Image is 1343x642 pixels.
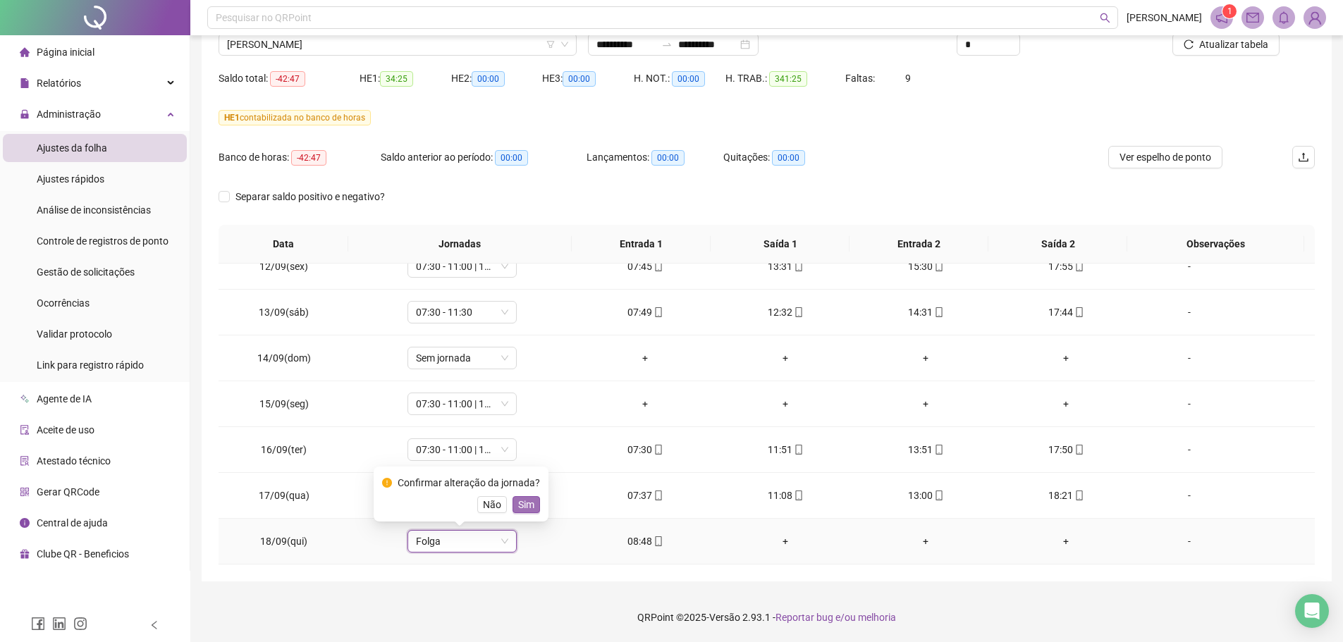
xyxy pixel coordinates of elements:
[37,204,151,216] span: Análise de inconsistências
[1148,396,1231,412] div: -
[416,393,508,414] span: 07:30 - 11:00 | 13:00 - 17:30
[20,47,30,57] span: home
[73,617,87,631] span: instagram
[1007,259,1125,274] div: 17:55
[1120,149,1211,165] span: Ver espelho de ponto
[37,359,144,371] span: Link para registro rápido
[472,71,505,87] span: 00:00
[652,261,663,271] span: mobile
[380,71,413,87] span: 34:25
[933,261,944,271] span: mobile
[587,149,723,166] div: Lançamentos:
[1073,261,1084,271] span: mobile
[1304,7,1325,28] img: 93680
[31,617,45,631] span: facebook
[587,533,704,549] div: 08:48
[723,149,860,166] div: Quitações:
[1184,39,1194,49] span: reload
[37,266,135,278] span: Gestão de solicitações
[587,304,704,320] div: 07:49
[259,490,309,501] span: 17/09(qua)
[20,109,30,119] span: lock
[792,307,804,317] span: mobile
[1172,33,1280,56] button: Atualizar tabela
[725,70,845,87] div: H. TRAB.:
[1298,152,1309,163] span: upload
[20,78,30,88] span: file
[219,70,360,87] div: Saldo total:
[587,259,704,274] div: 07:45
[587,350,704,366] div: +
[37,173,104,185] span: Ajustes rápidos
[416,347,508,369] span: Sem jornada
[20,487,30,497] span: qrcode
[1227,6,1232,16] span: 1
[1199,37,1268,52] span: Atualizar tabela
[563,71,596,87] span: 00:00
[52,617,66,631] span: linkedin
[933,445,944,455] span: mobile
[416,439,508,460] span: 07:30 - 11:00 | 13:00 - 17:30
[259,261,308,272] span: 12/09(sex)
[260,536,307,547] span: 18/09(qui)
[518,497,534,512] span: Sim
[587,488,704,503] div: 07:37
[1295,594,1329,628] div: Open Intercom Messenger
[398,475,540,490] div: Confirmar alteração da jornada?
[988,225,1127,264] th: Saída 2
[1007,396,1125,412] div: +
[495,150,528,166] span: 00:00
[37,455,111,467] span: Atestado técnico
[451,70,543,87] div: HE 2:
[477,496,507,513] button: Não
[867,350,985,366] div: +
[257,352,311,364] span: 14/09(dom)
[20,456,30,466] span: solution
[587,442,704,457] div: 07:30
[261,444,307,455] span: 16/09(ter)
[1007,442,1125,457] div: 17:50
[727,442,845,457] div: 11:51
[190,593,1343,642] footer: QRPoint © 2025 - 2.93.1 -
[1007,488,1125,503] div: 18:21
[20,518,30,528] span: info-circle
[149,620,159,630] span: left
[1007,350,1125,366] div: +
[933,307,944,317] span: mobile
[792,490,804,500] span: mobile
[905,73,911,84] span: 9
[219,225,348,264] th: Data
[634,70,725,87] div: H. NOT.:
[1148,304,1231,320] div: -
[37,78,81,89] span: Relatórios
[230,189,391,204] span: Separar saldo positivo e negativo?
[1073,490,1084,500] span: mobile
[661,39,673,50] span: swap-right
[20,425,30,435] span: audit
[772,150,805,166] span: 00:00
[867,304,985,320] div: 14:31
[1277,11,1290,24] span: bell
[867,259,985,274] div: 15:30
[416,256,508,277] span: 07:30 - 11:00 | 13:00 - 17:30
[37,142,107,154] span: Ajustes da folha
[652,490,663,500] span: mobile
[727,350,845,366] div: +
[1007,304,1125,320] div: 17:44
[37,47,94,58] span: Página inicial
[542,70,634,87] div: HE 3:
[1007,533,1125,549] div: +
[1148,533,1231,549] div: -
[1127,225,1304,264] th: Observações
[1222,4,1237,18] sup: 1
[933,490,944,500] span: mobile
[37,517,108,529] span: Central de ajuda
[727,533,845,549] div: +
[727,396,845,412] div: +
[1148,488,1231,503] div: -
[711,225,850,264] th: Saída 1
[792,445,804,455] span: mobile
[867,488,985,503] div: 13:00
[727,259,845,274] div: 13:31
[1073,445,1084,455] span: mobile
